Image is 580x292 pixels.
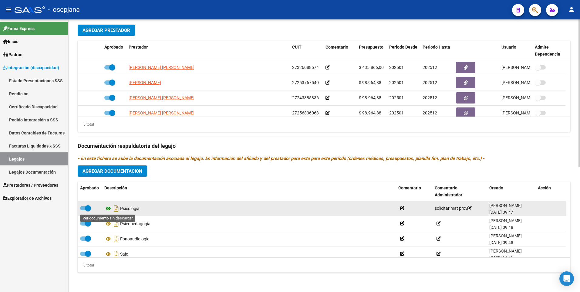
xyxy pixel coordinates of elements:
[535,182,566,202] datatable-header-cell: Acción
[559,271,574,286] div: Open Intercom Messenger
[3,38,19,45] span: Inicio
[104,234,393,244] div: Fonoaudiologia
[78,25,135,36] button: Agregar Prestador
[423,45,450,49] span: Periodo Hasta
[398,185,421,190] span: Comentario
[80,185,99,190] span: Aprobado
[129,110,194,115] span: [PERSON_NAME] [PERSON_NAME]
[112,234,120,244] i: Descargar documento
[568,6,575,13] mat-icon: person
[3,25,35,32] span: Firma Express
[359,110,381,115] span: $ 98.964,88
[290,41,323,61] datatable-header-cell: CUIT
[538,185,551,190] span: Acción
[323,41,356,61] datatable-header-cell: Comentario
[78,121,94,128] div: 5 total
[359,80,381,85] span: $ 98.964,88
[389,45,417,49] span: Periodo Desde
[129,65,194,70] span: [PERSON_NAME] [PERSON_NAME]
[3,195,52,202] span: Explorador de Archivos
[78,165,147,177] button: Agregar Documentacion
[389,110,404,115] span: 202501
[129,45,148,49] span: Prestador
[104,45,123,49] span: Aprobado
[435,185,462,197] span: Comentario Administrador
[432,182,487,202] datatable-header-cell: Comentario Administrador
[104,249,393,259] div: Saie
[102,182,396,202] datatable-header-cell: Descripción
[359,45,383,49] span: Presupuesto
[435,206,472,211] span: solicitar mat prov
[83,28,130,33] span: Agregar Prestador
[499,41,532,61] datatable-header-cell: Usuario
[104,204,393,213] div: Psicologia
[5,6,12,13] mat-icon: menu
[3,64,59,71] span: Integración (discapacidad)
[102,41,126,61] datatable-header-cell: Aprobado
[3,51,22,58] span: Padrón
[78,142,570,150] h3: Documentación respaldatoria del legajo
[489,233,522,238] span: [PERSON_NAME]
[292,95,319,100] span: 27243385836
[501,45,516,49] span: Usuario
[78,262,94,269] div: 6 total
[129,95,194,100] span: [PERSON_NAME] [PERSON_NAME]
[292,80,319,85] span: 27253767540
[535,45,560,56] span: Admite Dependencia
[325,45,348,49] span: Comentario
[487,182,535,202] datatable-header-cell: Creado
[423,110,437,115] span: 202512
[423,80,437,85] span: 202512
[489,225,513,230] span: [DATE] 09:48
[501,65,549,70] span: [PERSON_NAME] [DATE]
[389,80,404,85] span: 202501
[489,255,513,260] span: [DATE] 16:41
[489,203,522,208] span: [PERSON_NAME]
[420,41,454,61] datatable-header-cell: Periodo Hasta
[112,204,120,213] i: Descargar documento
[489,218,522,223] span: [PERSON_NAME]
[292,110,319,115] span: 27256836063
[129,80,161,85] span: [PERSON_NAME]
[112,219,120,229] i: Descargar documento
[48,3,80,16] span: - osepjana
[489,240,513,245] span: [DATE] 09:48
[359,65,384,70] span: $ 435.866,00
[489,210,513,215] span: [DATE] 09:47
[489,185,503,190] span: Creado
[104,219,393,229] div: Psicopedagogia
[104,185,127,190] span: Descripción
[78,182,102,202] datatable-header-cell: Aprobado
[356,41,387,61] datatable-header-cell: Presupuesto
[396,182,432,202] datatable-header-cell: Comentario
[292,65,319,70] span: 27326088574
[359,95,381,100] span: $ 98.964,88
[292,45,302,49] span: CUIT
[126,41,290,61] datatable-header-cell: Prestador
[501,110,549,115] span: [PERSON_NAME] [DATE]
[3,182,58,188] span: Prestadores / Proveedores
[501,95,549,100] span: [PERSON_NAME] [DATE]
[389,95,404,100] span: 202501
[423,65,437,70] span: 202512
[489,249,522,253] span: [PERSON_NAME]
[112,249,120,259] i: Descargar documento
[423,95,437,100] span: 202512
[387,41,420,61] datatable-header-cell: Periodo Desde
[83,168,142,174] span: Agregar Documentacion
[389,65,404,70] span: 202501
[532,41,566,61] datatable-header-cell: Admite Dependencia
[501,80,549,85] span: [PERSON_NAME] [DATE]
[78,156,484,161] i: - En este fichero se sube la documentación asociada al legajo. Es información del afiliado y del ...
